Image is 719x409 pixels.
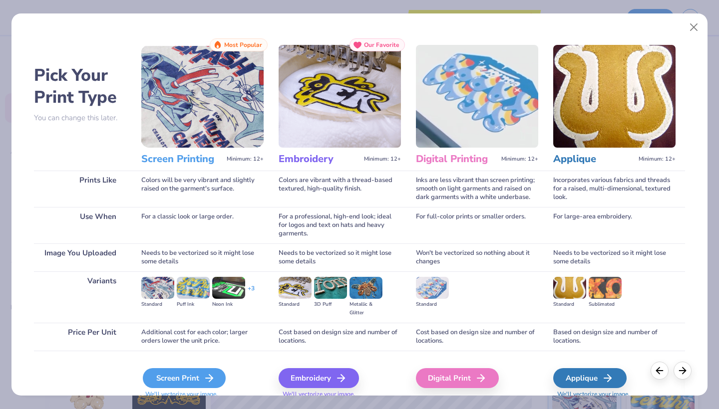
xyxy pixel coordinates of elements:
img: Standard [141,277,174,299]
span: We'll vectorize your image. [141,390,264,399]
h3: Screen Printing [141,153,223,166]
span: Minimum: 12+ [501,156,538,163]
h2: Pick Your Print Type [34,64,126,108]
img: 3D Puff [314,277,347,299]
div: Needs to be vectorized so it might lose some details [553,243,676,271]
div: Based on design size and number of locations. [553,323,676,351]
div: Puff Ink [177,300,210,309]
img: Digital Printing [416,45,538,148]
span: We'll vectorize your image. [279,390,401,399]
div: Colors are vibrant with a thread-based textured, high-quality finish. [279,171,401,207]
h3: Applique [553,153,635,166]
div: Image You Uploaded [34,243,126,271]
div: Applique [553,368,627,388]
div: Sublimated [589,300,622,309]
div: 3D Puff [314,300,347,309]
div: Needs to be vectorized so it might lose some details [279,243,401,271]
div: Digital Print [416,368,499,388]
img: Standard [279,277,312,299]
img: Metallic & Glitter [350,277,382,299]
div: Screen Print [143,368,226,388]
div: Metallic & Glitter [350,300,382,317]
img: Embroidery [279,45,401,148]
div: Won't be vectorized so nothing about it changes [416,243,538,271]
div: Embroidery [279,368,359,388]
div: Cost based on design size and number of locations. [416,323,538,351]
div: For a classic look or large order. [141,207,264,243]
div: Prints Like [34,171,126,207]
div: Standard [553,300,586,309]
div: For large-area embroidery. [553,207,676,243]
div: Additional cost for each color; larger orders lower the unit price. [141,323,264,351]
div: For a professional, high-end look; ideal for logos and text on hats and heavy garments. [279,207,401,243]
img: Sublimated [589,277,622,299]
div: Inks are less vibrant than screen printing; smooth on light garments and raised on dark garments ... [416,171,538,207]
div: Price Per Unit [34,323,126,351]
div: Standard [416,300,449,309]
span: Minimum: 12+ [227,156,264,163]
div: Colors will be very vibrant and slightly raised on the garment's surface. [141,171,264,207]
div: Cost based on design size and number of locations. [279,323,401,351]
div: For full-color prints or smaller orders. [416,207,538,243]
div: Standard [279,300,312,309]
span: Minimum: 12+ [364,156,401,163]
div: Use When [34,207,126,243]
span: Most Popular [224,41,262,48]
div: Needs to be vectorized so it might lose some details [141,243,264,271]
img: Puff Ink [177,277,210,299]
img: Standard [553,277,586,299]
img: Applique [553,45,676,148]
span: We'll vectorize your image. [553,390,676,399]
img: Neon Ink [212,277,245,299]
span: Minimum: 12+ [639,156,676,163]
div: + 3 [248,284,255,301]
div: Incorporates various fabrics and threads for a raised, multi-dimensional, textured look. [553,171,676,207]
img: Standard [416,277,449,299]
h3: Embroidery [279,153,360,166]
div: Neon Ink [212,300,245,309]
p: You can change this later. [34,114,126,122]
button: Close [685,18,704,37]
h3: Digital Printing [416,153,497,166]
div: Variants [34,271,126,323]
img: Screen Printing [141,45,264,148]
div: Standard [141,300,174,309]
span: Our Favorite [364,41,399,48]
